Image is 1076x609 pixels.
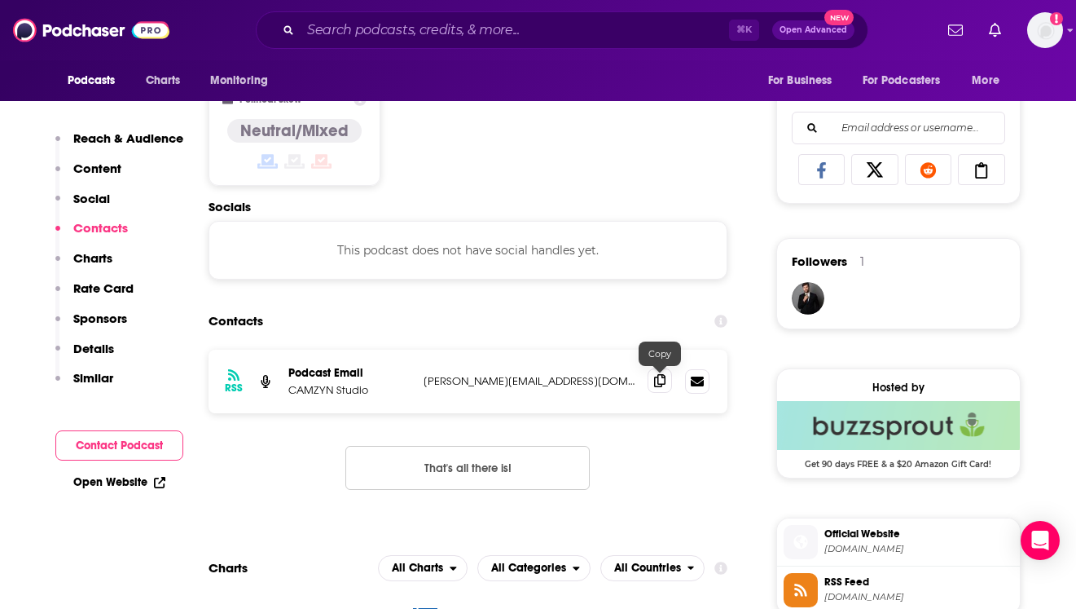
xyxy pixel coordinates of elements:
button: Content [55,161,121,191]
h3: RSS [225,382,243,395]
button: Contact Podcast [55,430,183,461]
p: Social [73,191,110,206]
p: Reach & Audience [73,130,183,146]
button: open menu [757,65,853,96]
span: Monitoring [210,69,268,92]
p: Details [73,341,114,356]
span: Official Website [824,527,1013,541]
a: Open Website [73,475,165,489]
button: open menu [199,65,289,96]
a: Charts [135,65,191,96]
span: feeds.buzzsprout.com [824,591,1013,603]
button: Rate Card [55,280,134,311]
div: Hosted by [777,381,1020,395]
p: Charts [73,250,112,266]
h2: Platforms [378,555,468,581]
h2: Socials [209,199,728,214]
a: Copy Link [958,154,1005,185]
h2: Categories [477,555,591,581]
div: Copy [639,342,681,366]
a: Show notifications dropdown [982,16,1008,44]
p: Contacts [73,220,128,236]
p: CAMZYN Studio [288,383,411,397]
img: Podchaser - Follow, Share and Rate Podcasts [13,15,169,46]
img: JohirMia [792,282,824,315]
button: open menu [378,555,468,581]
button: open menu [477,555,591,581]
button: Show profile menu [1027,12,1063,48]
div: Open Intercom Messenger [1021,521,1060,560]
span: Open Advanced [780,26,847,34]
a: RSS Feed[DOMAIN_NAME] [784,573,1013,607]
img: User Profile [1027,12,1063,48]
p: Sponsors [73,311,127,326]
button: open menu [600,555,705,581]
span: Charts [146,69,181,92]
span: Followers [792,254,847,269]
p: Rate Card [73,280,134,296]
span: New [824,10,854,25]
button: Nothing here. [345,446,590,490]
img: Buzzsprout Deal: Get 90 days FREE & a $20 Amazon Gift Card! [777,401,1020,450]
h2: Contacts [209,306,263,337]
a: Share on Facebook [798,154,845,185]
button: Contacts [55,220,128,250]
span: All Charts [392,563,443,574]
p: [PERSON_NAME][EMAIL_ADDRESS][DOMAIN_NAME] [424,374,635,388]
span: All Countries [614,563,681,574]
button: Social [55,191,110,221]
span: For Podcasters [863,69,941,92]
button: Reach & Audience [55,130,183,161]
span: All Categories [491,563,566,574]
a: Buzzsprout Deal: Get 90 days FREE & a $20 Amazon Gift Card! [777,401,1020,468]
span: For Business [768,69,832,92]
button: Details [55,341,114,371]
input: Search podcasts, credits, & more... [301,17,729,43]
svg: Add a profile image [1050,12,1063,25]
span: Podcasts [68,69,116,92]
p: Similar [73,370,113,386]
span: RSS Feed [824,575,1013,589]
button: open menu [960,65,1020,96]
div: Search followers [792,112,1005,144]
p: Podcast Email [288,366,411,380]
span: ⌘ K [729,20,759,41]
span: razorleaf.com [824,543,1013,555]
button: open menu [852,65,964,96]
h4: Neutral/Mixed [240,121,349,141]
input: Email address or username... [806,113,991,143]
a: Share on X/Twitter [851,154,898,185]
span: Logged in as RobinBectel [1027,12,1063,48]
span: More [972,69,999,92]
h2: Countries [600,555,705,581]
a: Share on Reddit [905,154,952,185]
h2: Charts [209,560,248,576]
div: This podcast does not have social handles yet. [209,221,728,280]
div: Search podcasts, credits, & more... [256,11,868,49]
div: 1 [860,254,864,269]
span: Get 90 days FREE & a $20 Amazon Gift Card! [777,450,1020,470]
p: Content [73,161,121,176]
button: Charts [55,250,112,280]
a: Show notifications dropdown [942,16,969,44]
button: Similar [55,370,113,400]
button: Sponsors [55,311,127,341]
button: Open AdvancedNew [772,20,854,40]
a: Official Website[DOMAIN_NAME] [784,525,1013,559]
button: open menu [56,65,137,96]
